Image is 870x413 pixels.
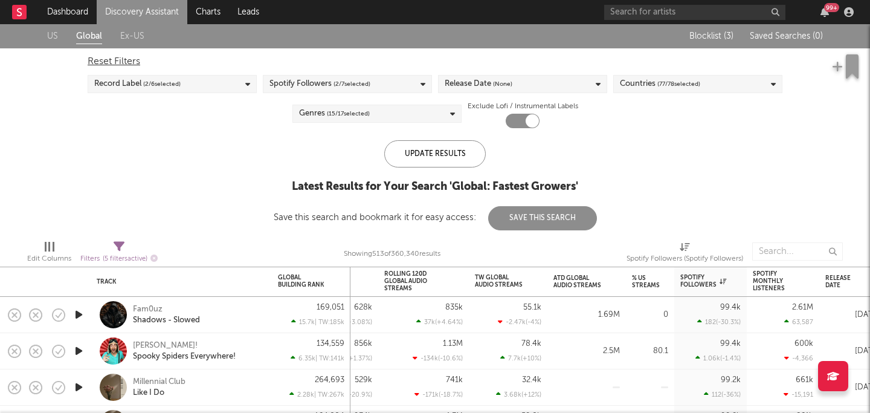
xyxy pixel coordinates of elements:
[724,32,733,41] span: ( 3 )
[445,77,512,91] div: Release Date
[384,140,486,167] div: Update Results
[354,340,372,348] div: 856k
[299,106,370,121] div: Genres
[468,99,578,114] label: Exclude Lofi / Instrumental Labels
[80,236,158,272] div: Filters(5 filters active)
[327,106,370,121] span: ( 15 / 17 selected)
[657,77,700,91] span: ( 77 / 78 selected)
[88,54,782,69] div: Reset Filters
[274,180,597,194] div: Latest Results for Your Search ' Global: Fastest Growers '
[278,274,326,288] div: Global Building Rank
[784,391,813,398] div: -15,191
[784,318,813,326] div: 63,587
[133,388,164,398] a: Like I Do
[143,77,181,91] span: ( 2 / 6 selected)
[553,344,620,359] div: 2.5M
[522,376,541,384] div: 32.4k
[94,77,181,91] div: Record Label
[620,77,700,91] div: Countries
[794,340,813,348] div: 600k
[493,77,512,91] span: (None)
[278,318,344,326] div: 15.7k | TW: 185k
[820,7,829,17] button: 99+
[317,340,344,348] div: 134,559
[278,391,344,398] div: 2.28k | TW: 267k
[413,354,463,362] div: -134k ( -10.6 % )
[27,252,71,266] div: Edit Columns
[384,270,445,292] div: Rolling 120D Global Audio Streams
[344,236,440,272] div: Showing 513 of 360,340 results
[344,247,440,261] div: Showing 513 of 360,340 results
[496,391,541,398] div: 3.68k ( +12 % )
[416,318,463,326] div: 37k ( +4.64 % )
[553,308,620,322] div: 1.69M
[680,274,726,288] div: Spotify Followers
[784,354,813,362] div: -4,366
[752,242,843,261] input: Search...
[103,256,147,262] span: ( 5 filters active)
[523,304,541,311] div: 55.1k
[445,304,463,311] div: 835k
[274,213,597,222] div: Save this search and bookmark it for easy access:
[133,377,185,388] a: Millennial Club
[315,376,344,384] div: 264,693
[792,304,813,311] div: 2.61M
[720,340,741,348] div: 99.4k
[750,32,823,41] span: Saved Searches
[133,315,200,326] a: Shadows - Slowed
[697,318,741,326] div: 182 ( -30.3 % )
[488,206,597,230] button: Save This Search
[278,354,344,362] div: 6.35k | TW: 141k
[76,29,102,44] a: Global
[824,3,839,12] div: 99 +
[704,391,741,398] div: 112 ( -36 % )
[27,236,71,272] div: Edit Columns
[746,31,823,41] button: Saved Searches (0)
[825,275,862,289] div: Release Date
[355,376,372,384] div: 529k
[604,5,785,20] input: Search for artists
[120,29,144,44] a: Ex-US
[47,29,58,44] a: US
[500,354,541,362] div: 7.7k ( +10 % )
[414,391,463,398] div: -171k ( -18.7 % )
[689,32,733,41] span: Blocklist
[720,304,741,311] div: 99.4k
[133,351,236,362] a: Spooky Spiders Everywhere!
[632,344,668,359] div: 80.1
[354,304,372,311] div: 628k
[446,376,463,384] div: 741k
[269,77,370,91] div: Spotify Followers
[133,340,198,351] a: [PERSON_NAME]!
[521,340,541,348] div: 78.4k
[796,376,813,384] div: 661k
[80,252,158,267] div: Filters
[695,354,741,362] div: 1.06k ( -1.4 % )
[632,275,660,289] div: % US Streams
[627,236,743,272] div: Spotify Followers (Spotify Followers)
[721,376,741,384] div: 99.2k
[443,340,463,348] div: 1.13M
[753,270,795,292] div: Spotify Monthly Listeners
[333,77,370,91] span: ( 2 / 7 selected)
[627,252,743,266] div: Spotify Followers (Spotify Followers)
[498,318,541,326] div: -2.47k ( -4 % )
[133,304,163,315] a: Fam0uz
[475,274,523,288] div: TW Global Audio Streams
[632,308,668,322] div: 0
[97,278,260,285] div: Track
[813,32,823,41] span: ( 0 )
[553,275,602,289] div: ATD Global Audio Streams
[317,304,344,311] div: 169,051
